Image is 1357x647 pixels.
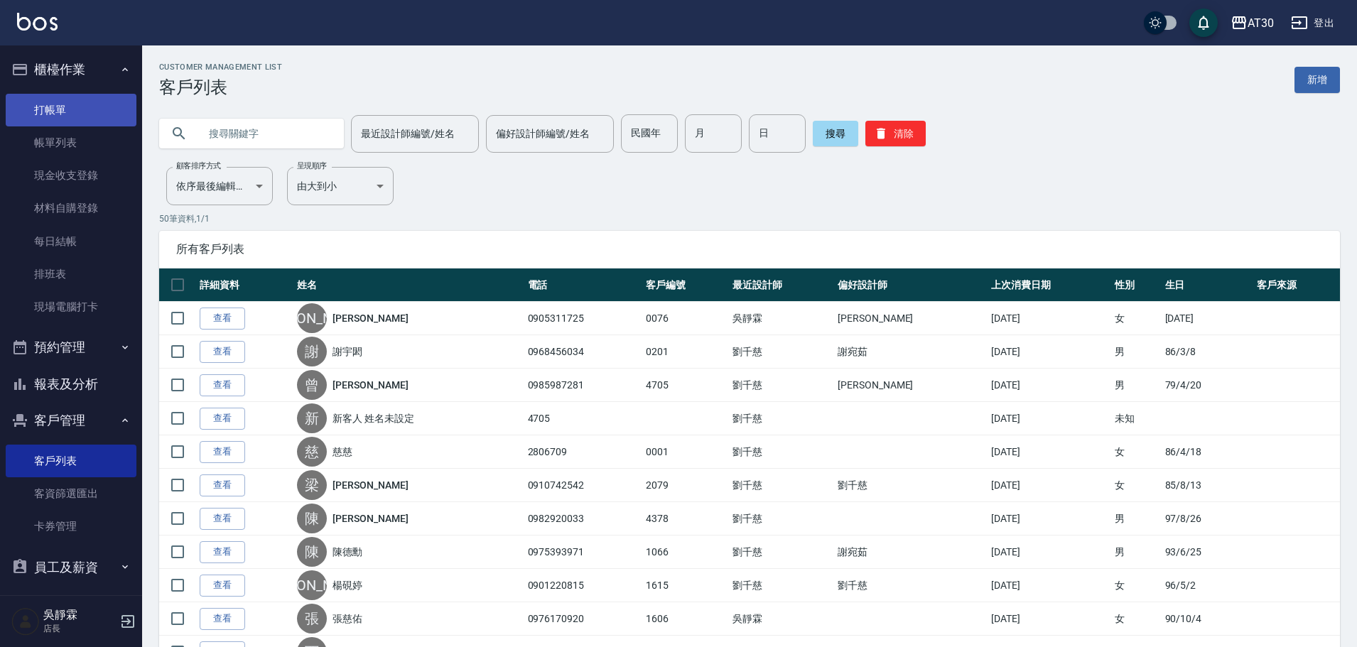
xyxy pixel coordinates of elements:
th: 偏好設計師 [834,268,988,302]
a: 查看 [200,575,245,597]
div: 陳 [297,504,327,533]
td: [DATE] [988,502,1111,535]
td: 0982920033 [524,502,642,535]
td: 劉千慈 [834,569,988,602]
td: 96/5/2 [1162,569,1253,602]
h3: 客戶列表 [159,77,282,97]
a: 查看 [200,508,245,530]
a: 查看 [200,441,245,463]
span: 所有客戶列表 [176,242,1323,256]
a: 謝宇閎 [333,344,362,359]
td: 男 [1111,369,1161,402]
label: 顧客排序方式 [176,161,221,171]
td: 女 [1111,435,1161,469]
td: 93/6/25 [1162,535,1253,569]
a: 查看 [200,408,245,430]
a: 查看 [200,474,245,496]
td: 4378 [642,502,729,535]
td: 女 [1111,569,1161,602]
a: 陳德勳 [333,545,362,559]
a: 卡券管理 [6,510,136,543]
td: [DATE] [988,469,1111,502]
td: 男 [1111,535,1161,569]
td: 86/4/18 [1162,435,1253,469]
td: 女 [1111,302,1161,335]
button: 登出 [1285,10,1340,36]
a: 每日結帳 [6,225,136,258]
img: Logo [17,13,58,31]
td: 0076 [642,302,729,335]
a: 查看 [200,341,245,363]
td: 0910742542 [524,469,642,502]
th: 客戶來源 [1253,268,1340,302]
div: 梁 [297,470,327,500]
td: 劉千慈 [729,335,834,369]
td: 0975393971 [524,535,642,569]
td: 4705 [524,402,642,435]
td: 劉千慈 [729,535,834,569]
td: 85/8/13 [1162,469,1253,502]
td: [DATE] [988,302,1111,335]
div: 慈 [297,437,327,467]
a: 慈慈 [333,445,352,459]
td: 吳靜霖 [729,602,834,636]
p: 店長 [43,622,116,635]
td: 0985987281 [524,369,642,402]
td: 劉千慈 [729,369,834,402]
a: 帳單列表 [6,126,136,159]
td: [DATE] [988,402,1111,435]
td: 1606 [642,602,729,636]
td: [DATE] [988,369,1111,402]
a: 查看 [200,608,245,630]
td: [DATE] [988,569,1111,602]
th: 姓名 [293,268,524,302]
div: 新 [297,403,327,433]
button: 清除 [865,121,926,146]
th: 上次消費日期 [988,268,1111,302]
td: 謝宛茹 [834,535,988,569]
td: 劉千慈 [729,435,834,469]
div: 謝 [297,337,327,366]
th: 最近設計師 [729,268,834,302]
td: 吳靜霖 [729,302,834,335]
a: 張慈佑 [333,611,362,626]
h5: 吳靜霖 [43,608,116,622]
input: 搜尋關鍵字 [199,114,333,153]
div: 張 [297,604,327,634]
a: 客戶列表 [6,445,136,477]
div: AT30 [1248,14,1274,32]
p: 50 筆資料, 1 / 1 [159,212,1340,225]
th: 性別 [1111,268,1161,302]
button: AT30 [1225,9,1280,38]
td: [DATE] [988,335,1111,369]
a: 新客人 姓名未設定 [333,411,414,425]
td: 劉千慈 [729,569,834,602]
div: 依序最後編輯時間 [166,167,273,205]
button: 商品管理 [6,585,136,622]
a: [PERSON_NAME] [333,478,408,492]
h2: Customer Management List [159,62,282,72]
td: [DATE] [988,435,1111,469]
a: [PERSON_NAME] [333,378,408,392]
button: 員工及薪資 [6,549,136,586]
a: 現金收支登錄 [6,159,136,192]
td: 86/3/8 [1162,335,1253,369]
td: 劉千慈 [729,502,834,535]
td: [DATE] [988,602,1111,636]
a: [PERSON_NAME] [333,311,408,325]
a: 材料自購登錄 [6,192,136,224]
td: 劉千慈 [729,469,834,502]
button: 報表及分析 [6,366,136,403]
a: [PERSON_NAME] [333,511,408,526]
th: 生日 [1162,268,1253,302]
td: 劉千慈 [729,402,834,435]
td: 女 [1111,469,1161,502]
td: 4705 [642,369,729,402]
button: save [1189,9,1218,37]
a: 新增 [1294,67,1340,93]
a: 排班表 [6,258,136,290]
td: 90/10/4 [1162,602,1253,636]
td: 2079 [642,469,729,502]
td: 男 [1111,335,1161,369]
td: 未知 [1111,402,1161,435]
